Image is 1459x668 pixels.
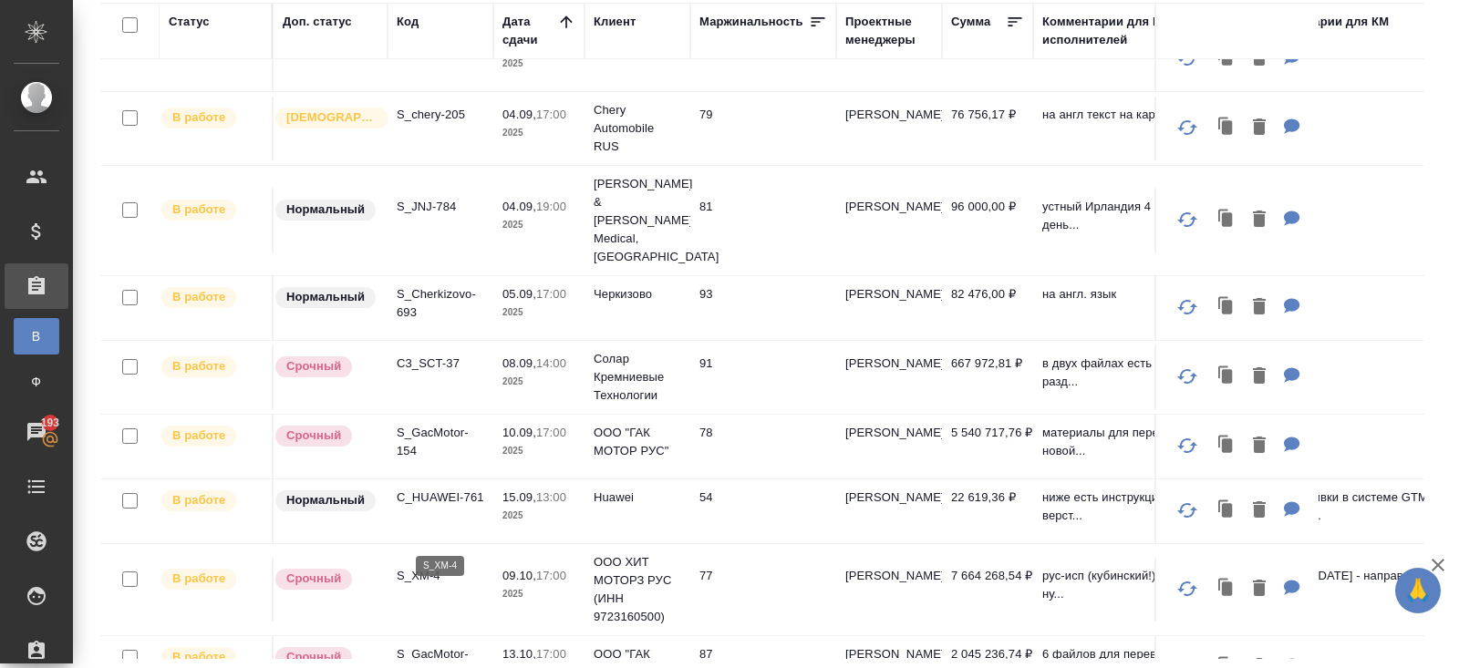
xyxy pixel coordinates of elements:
[502,373,575,391] p: 2025
[1244,570,1275,608] button: Удалить
[951,13,990,31] div: Сумма
[536,569,566,582] p: 17:00
[836,189,942,252] td: [PERSON_NAME]
[1165,355,1209,398] button: Обновить
[274,355,378,379] div: Выставляется автоматически, если на указанный объем услуг необходимо больше времени в стандартном...
[397,13,419,31] div: Код
[594,488,681,507] p: Huawei
[1209,289,1244,326] button: Клонировать
[23,327,50,345] span: В
[14,364,59,400] a: Ф
[286,570,341,588] p: Срочный
[594,350,681,405] p: Солар Кремниевые Технологии
[1244,201,1275,239] button: Удалить
[502,55,575,73] p: 2025
[690,415,836,478] td: 78
[160,355,263,379] div: Выставляет ПМ после принятия заказа от КМа
[699,13,803,31] div: Маржинальность
[397,106,484,124] p: S_chery-205
[502,569,536,582] p: 09.10,
[1209,201,1244,239] button: Клонировать
[502,442,575,460] p: 2025
[1209,492,1244,529] button: Клонировать
[1042,355,1243,391] p: в двух файлах есть русскоязычные разд...
[1165,106,1209,149] button: Обновить
[160,424,263,448] div: Выставляет ПМ после принятия заказа от КМа
[1209,427,1244,465] button: Клонировать
[1042,13,1243,49] div: Комментарии для ПМ/исполнителей
[274,285,378,310] div: Статус по умолчанию для стандартных заказов
[594,424,681,460] p: ООО "ГАК МОТОР РУС"
[845,13,933,49] div: Проектные менеджеры
[536,200,566,213] p: 19:00
[502,490,536,504] p: 15.09,
[942,415,1033,478] td: 5 540 717,76 ₽
[836,97,942,160] td: [PERSON_NAME]
[1275,427,1309,465] button: Для ПМ: материалы для перевода по нашей новой модели GS-8 HEV исходников нет, все надписи нужны В...
[1244,427,1275,465] button: Удалить
[836,558,942,622] td: [PERSON_NAME]
[942,189,1033,252] td: 96 000,00 ₽
[160,488,263,513] div: Выставляет ПМ после принятия заказа от КМа
[1042,424,1243,460] p: материалы для перевода по нашей новой...
[397,488,484,507] p: C_HUAWEI-761
[1275,358,1309,396] button: Для ПМ: в двух файлах есть русскоязычные разделы, их переводить или перенабирать не нужно, просто...
[536,426,566,439] p: 17:00
[1244,289,1275,326] button: Удалить
[536,647,566,661] p: 17:00
[1042,488,1243,525] p: ниже есть инструкции к переводу/верст...
[172,491,225,509] p: В работе
[690,189,836,252] td: 81
[690,97,836,160] td: 79
[502,200,536,213] p: 04.09,
[172,570,225,588] p: В работе
[1244,358,1275,396] button: Удалить
[942,97,1033,160] td: 76 756,17 ₽
[172,108,225,127] p: В работе
[283,13,352,31] div: Доп. статус
[172,426,225,445] p: В работе
[172,200,225,219] p: В работе
[286,357,341,375] p: Срочный
[1042,198,1243,234] p: устный Ирландия 4 сентября на 1 день...
[286,108,378,127] p: [DEMOGRAPHIC_DATA]
[169,13,210,31] div: Статус
[1165,198,1209,242] button: Обновить
[274,106,378,130] div: Выставляется автоматически для первых 3 заказов нового контактного лица. Особое внимание
[942,558,1033,622] td: 7 664 268,54 ₽
[1209,570,1244,608] button: Клонировать
[836,345,942,409] td: [PERSON_NAME]
[1275,289,1309,326] button: Для ПМ: на англ. язык
[1402,571,1433,610] span: 🙏
[536,490,566,504] p: 13:00
[160,567,263,591] div: Выставляет ПМ после принятия заказа от КМа
[1209,358,1244,396] button: Клонировать
[274,567,378,591] div: Выставляется автоматически, если на указанный объем услуг необходимо больше времени в стандартном...
[942,276,1033,340] td: 82 476,00 ₽
[160,198,263,222] div: Выставляет ПМ после принятия заказа от КМа
[1244,492,1275,529] button: Удалить
[397,424,484,460] p: S_GacMotor-154
[502,108,536,121] p: 04.09,
[1042,106,1243,124] p: на англ текст на картинках нужен
[1165,424,1209,468] button: Обновить
[594,285,681,303] p: Черкизово
[690,345,836,409] td: 91
[536,108,566,121] p: 17:00
[397,567,484,585] p: S_XM-4
[594,101,681,156] p: Chery Automobile RUS
[274,424,378,448] div: Выставляется автоматически, если на указанный объем услуг необходимо больше времени в стандартном...
[397,285,484,322] p: S_Cherkizovo-693
[14,318,59,355] a: В
[286,426,341,445] p: Срочный
[1395,568,1441,613] button: 🙏
[1244,109,1275,147] button: Удалить
[286,648,341,666] p: Срочный
[172,357,225,375] p: В работе
[172,288,225,306] p: В работе
[23,373,50,391] span: Ф
[594,175,681,266] p: [PERSON_NAME] & [PERSON_NAME] Medical, [GEOGRAPHIC_DATA]
[172,648,225,666] p: В работе
[1275,109,1309,147] button: Для ПМ: на англ текст на картинках нужен
[1275,201,1309,239] button: Для ПМ: устный Ирландия 4 сентября на 1 день будет нужен переводчик в Ирландии (Дублин). 1) ЯП: А...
